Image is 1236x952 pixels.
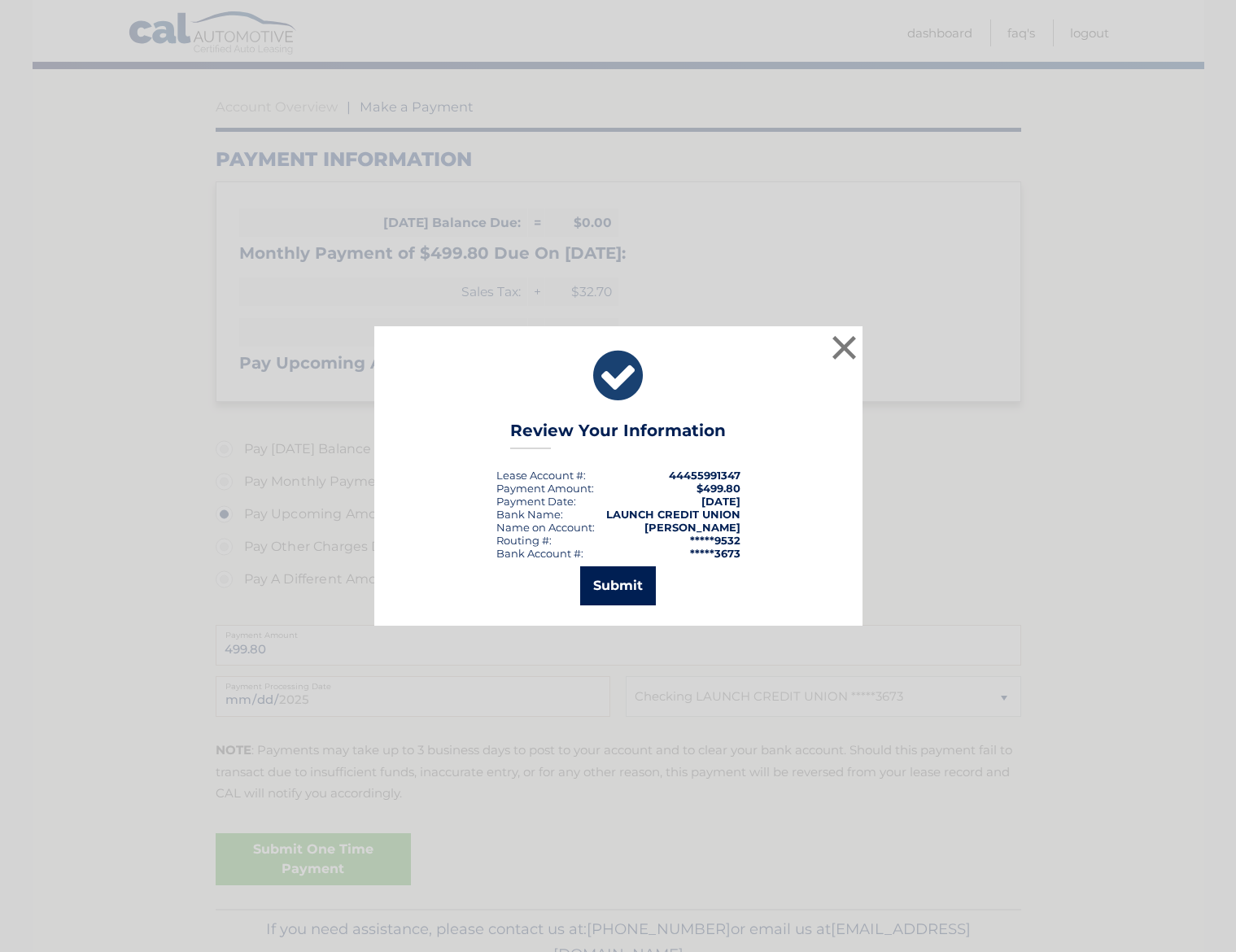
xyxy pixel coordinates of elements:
[644,521,740,534] strong: [PERSON_NAME]
[496,495,576,508] div: :
[496,534,552,547] div: Routing #:
[697,482,740,495] span: $499.80
[580,566,656,605] button: Submit
[496,495,574,508] span: Payment Date
[701,495,740,508] span: [DATE]
[496,508,563,521] div: Bank Name:
[496,469,586,482] div: Lease Account #:
[510,421,726,449] h3: Review Your Information
[496,547,583,560] div: Bank Account #:
[496,482,594,495] div: Payment Amount:
[496,521,595,534] div: Name on Account:
[828,331,861,364] button: ×
[606,508,740,521] strong: LAUNCH CREDIT UNION
[669,469,740,482] strong: 44455991347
